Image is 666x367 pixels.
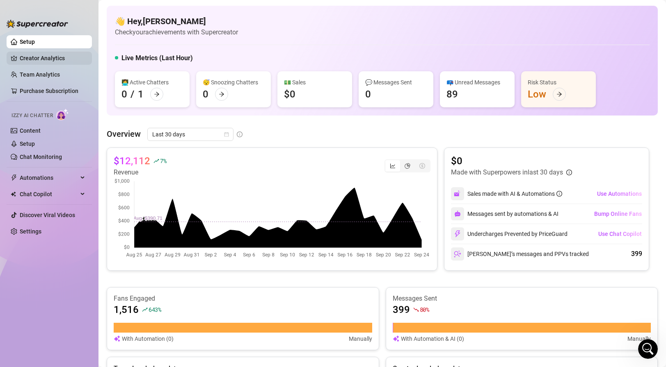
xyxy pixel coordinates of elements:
div: Ella says… [7,21,158,40]
span: Izzy AI Chatter [11,112,53,120]
div: Ideally you offer easily scheduling PPV with template saved to content and price as well [36,200,151,224]
a: Creator Analytics [20,52,85,65]
img: svg%3e [393,334,399,343]
span: arrow-right [219,91,224,97]
div: Is that not included now in the free trial? [30,148,158,174]
div: Do you offer auto send when campaign on wall is purchased? [36,234,151,250]
img: AI Chatter [56,109,69,120]
span: Use Chat Copilot [598,231,642,237]
p: Active 1h ago [40,10,76,18]
a: Settings [20,228,41,235]
span: 7 % [160,157,166,165]
button: Home [128,3,144,19]
div: Close [144,3,159,18]
img: logo-BBDzfeDw.svg [7,20,68,28]
img: svg%3e [114,334,120,343]
div: Ella says… [7,40,158,137]
button: Bump Online Fans [594,207,642,220]
article: With Automation & AI (0) [401,334,464,343]
img: Profile image for Ella [23,5,37,18]
span: rise [142,307,148,313]
div: 💬 Messages Sent [365,78,427,87]
button: Gif picker [26,268,32,275]
div: 0 [365,88,371,101]
div: 💵 Sales [284,78,346,87]
span: line-chart [390,163,396,169]
div: 📪 Unread Messages [446,78,508,87]
article: With Automation (0) [122,334,174,343]
div: $0 [284,88,295,101]
img: svg%3e [454,211,461,217]
a: here [33,54,46,60]
img: Chat Copilot [11,191,16,197]
div: 👩‍💻 Active Chatters [121,78,183,87]
div: Is that not included now in the free trial? [36,153,151,169]
img: svg%3e [454,230,461,238]
button: go back [5,3,21,19]
div: [PERSON_NAME] • 19h ago [13,124,81,129]
article: $12,112 [114,154,150,168]
div: 😴 Snoozing Chatters [203,78,264,87]
button: Use Automations [597,187,642,200]
span: fall [413,307,419,313]
div: Messages sent by automations & AI [451,207,558,220]
div: Alexis says… [7,148,158,174]
span: arrow-right [154,91,160,97]
a: Setup [20,39,35,45]
article: 1,516 [114,303,139,316]
span: info-circle [566,170,572,175]
div: [PERSON_NAME]’s messages and PPVs tracked [451,247,589,261]
img: svg%3e [454,250,461,258]
b: [PERSON_NAME] [35,24,81,29]
div: joined the conversation [35,23,140,30]
article: Fans Engaged [114,294,372,303]
a: Setup [20,140,35,147]
span: Bump Online Fans [594,211,642,217]
article: Overview [107,128,141,140]
div: 0 [121,88,127,101]
span: info-circle [237,131,243,137]
div: and what other tools will I get access to with a better plan?Ideally you offer easily scheduling ... [30,174,158,229]
article: Made with Superpowers in last 30 days [451,168,563,177]
div: Hi [PERSON_NAME], you can check our pricinghere. With a basic paid plan, you’ll get access to som... [7,40,135,122]
div: Do you offer auto send when campaign on wall is purchased? [30,229,158,255]
h1: [PERSON_NAME] [40,4,93,10]
textarea: Message… [7,251,157,265]
article: Manually [349,334,372,343]
div: Alexis says… [7,229,158,256]
span: 643 % [149,306,161,313]
div: and what other tools will I get access to with a better plan? [36,179,151,195]
h4: 👋 Hey, [PERSON_NAME] [115,16,238,27]
span: pie-chart [405,163,410,169]
a: Chat Monitoring [20,154,62,160]
a: Discover Viral Videos [20,212,75,218]
div: Alexis says… [7,174,158,229]
h5: Live Metrics (Last Hour) [121,53,193,63]
span: dollar-circle [419,163,425,169]
span: Last 30 days [152,128,229,140]
div: Risk Status [528,78,589,87]
span: 80 % [420,306,429,313]
span: Use Automations [597,190,642,197]
button: Emoji picker [13,268,19,275]
div: segmented control [384,159,430,172]
iframe: Intercom live chat [638,339,658,359]
div: 399 [631,249,642,259]
a: Purchase Subscription [20,84,85,97]
span: calendar [224,132,229,137]
div: 1 [138,88,144,101]
span: info-circle [556,191,562,197]
img: svg%3e [454,190,461,197]
article: Manually [627,334,651,343]
article: 399 [393,303,410,316]
div: 89 [446,88,458,101]
div: Undercharges Prevented by PriceGuard [451,227,568,240]
button: Start recording [52,268,59,275]
span: thunderbolt [11,174,17,181]
div: Hi [PERSON_NAME], you can check our pricing . With a basic paid plan, you’ll get access to some g... [13,45,128,117]
img: Profile image for Ella [25,23,33,31]
a: Content [20,127,41,134]
article: Check your achievements with Supercreator [115,27,238,37]
span: rise [153,158,159,164]
article: Revenue [114,168,166,177]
